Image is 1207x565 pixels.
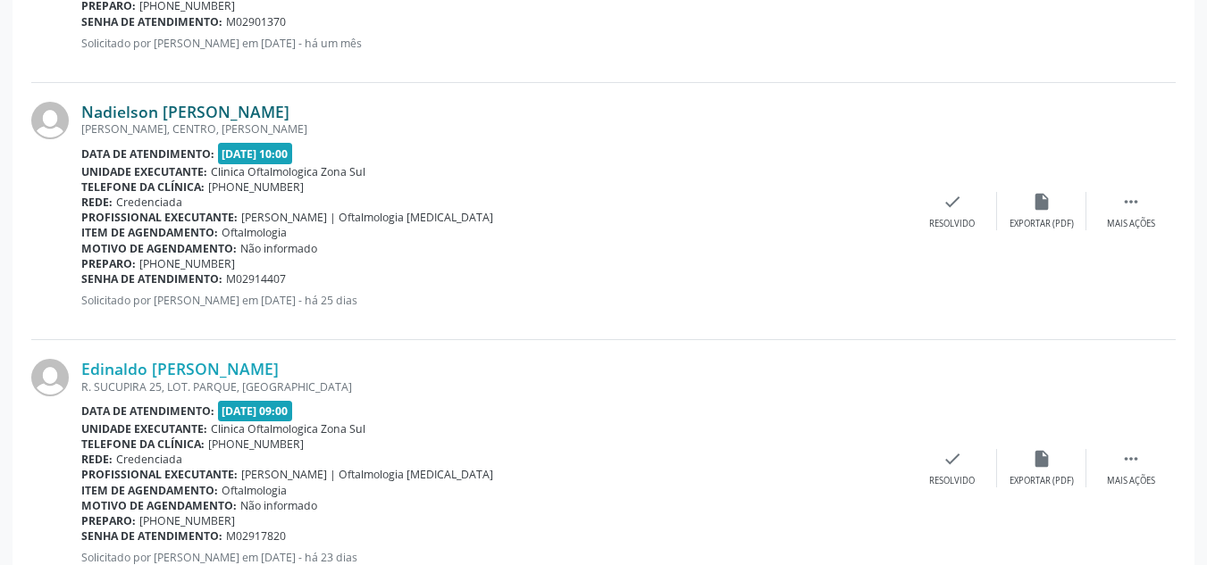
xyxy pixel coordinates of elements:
[929,475,975,487] div: Resolvido
[81,102,289,121] a: Nadielson [PERSON_NAME]
[226,528,286,544] span: M02917820
[1107,475,1155,487] div: Mais ações
[31,102,69,139] img: img
[116,195,182,210] span: Credenciada
[81,179,205,195] b: Telefone da clínica:
[1121,192,1141,212] i: 
[81,421,207,436] b: Unidade executante:
[81,241,237,256] b: Motivo de agendamento:
[81,513,136,528] b: Preparo:
[81,498,237,513] b: Motivo de agendamento:
[943,449,962,469] i: check
[81,210,238,225] b: Profissional executante:
[81,436,205,452] b: Telefone da clínica:
[1032,449,1052,469] i: insert_drive_file
[1107,218,1155,230] div: Mais ações
[218,401,293,421] span: [DATE] 09:00
[240,241,317,256] span: Não informado
[81,403,214,419] b: Data de atendimento:
[222,225,287,240] span: Oftalmologia
[208,436,304,452] span: [PHONE_NUMBER]
[81,467,238,482] b: Profissional executante:
[240,498,317,513] span: Não informado
[218,143,293,163] span: [DATE] 10:00
[81,14,222,29] b: Senha de atendimento:
[241,210,493,225] span: [PERSON_NAME] | Oftalmologia [MEDICAL_DATA]
[81,146,214,162] b: Data de atendimento:
[139,256,235,271] span: [PHONE_NUMBER]
[1032,192,1052,212] i: insert_drive_file
[81,379,908,395] div: R. SUCUPIRA 25, LOT. PARQUE, [GEOGRAPHIC_DATA]
[929,218,975,230] div: Resolvido
[211,164,365,179] span: Clinica Oftalmologica Zona Sul
[211,421,365,436] span: Clinica Oftalmologica Zona Sul
[81,36,908,51] p: Solicitado por [PERSON_NAME] em [DATE] - há um mês
[81,528,222,544] b: Senha de atendimento:
[1121,449,1141,469] i: 
[1010,218,1074,230] div: Exportar (PDF)
[1010,475,1074,487] div: Exportar (PDF)
[222,483,287,498] span: Oftalmologia
[943,192,962,212] i: check
[81,550,908,565] p: Solicitado por [PERSON_NAME] em [DATE] - há 23 dias
[81,121,908,137] div: [PERSON_NAME], CENTRO, [PERSON_NAME]
[81,452,113,467] b: Rede:
[81,256,136,271] b: Preparo:
[226,14,286,29] span: M02901370
[81,293,908,308] p: Solicitado por [PERSON_NAME] em [DATE] - há 25 dias
[81,195,113,210] b: Rede:
[139,513,235,528] span: [PHONE_NUMBER]
[116,452,182,467] span: Credenciada
[81,164,207,179] b: Unidade executante:
[81,271,222,287] b: Senha de atendimento:
[226,271,286,287] span: M02914407
[81,225,218,240] b: Item de agendamento:
[81,359,279,378] a: Edinaldo [PERSON_NAME]
[81,483,218,498] b: Item de agendamento:
[241,467,493,482] span: [PERSON_NAME] | Oftalmologia [MEDICAL_DATA]
[31,359,69,396] img: img
[208,179,304,195] span: [PHONE_NUMBER]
